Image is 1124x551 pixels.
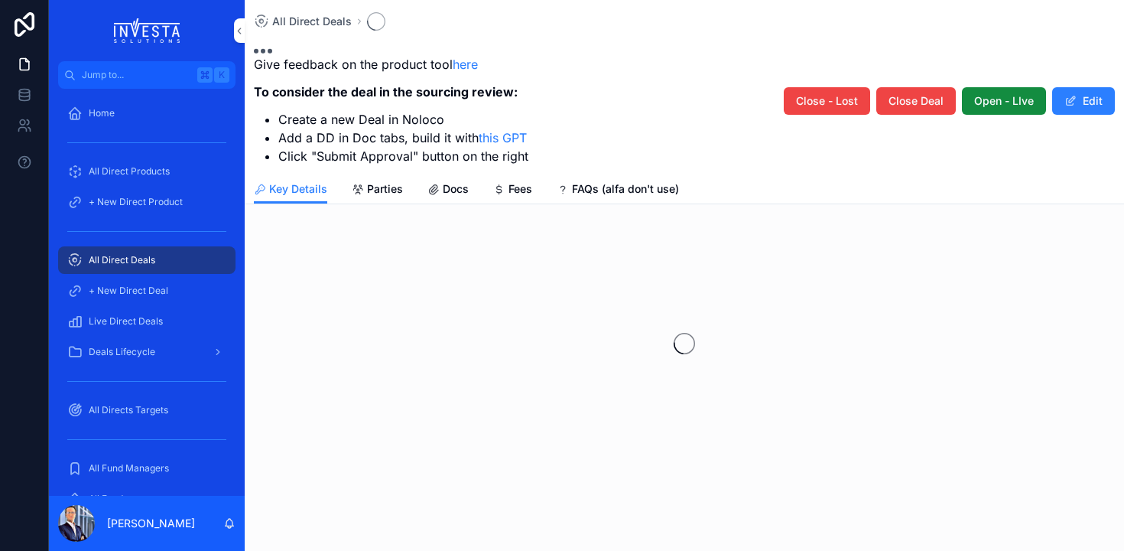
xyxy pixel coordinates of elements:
a: + New Direct Product [58,188,236,216]
p: Give feedback on the product tool [254,55,528,73]
a: All Direct Deals [254,14,352,29]
a: Docs [427,175,469,206]
span: Close - Lost [796,93,858,109]
span: All Direct Deals [272,14,352,29]
a: Parties [352,175,403,206]
a: this GPT [479,130,527,145]
span: Key Details [269,181,327,197]
li: Create a new Deal in Noloco [278,110,528,129]
span: + New Direct Deal [89,285,168,297]
a: Deals Lifecycle [58,338,236,366]
button: Jump to...K [58,61,236,89]
span: All Funds [89,493,128,505]
span: All Fund Managers [89,462,169,474]
span: Open - LIve [974,93,1034,109]
a: Fees [493,175,532,206]
img: App logo [114,18,180,43]
a: + New Direct Deal [58,277,236,305]
button: Edit [1052,87,1115,115]
a: All Direct Products [58,158,236,185]
a: Live Direct Deals [58,308,236,335]
span: Live Direct Deals [89,315,163,328]
a: All Funds [58,485,236,513]
span: Parties [367,181,403,197]
a: All Direct Deals [58,246,236,274]
button: Open - LIve [962,87,1046,115]
li: Add a DD in Doc tabs, build it with [278,129,528,147]
a: here [453,57,478,72]
span: + New Direct Product [89,196,183,208]
a: Key Details [254,175,327,204]
span: Docs [443,181,469,197]
a: FAQs (alfa don't use) [557,175,679,206]
button: Close Deal [876,87,956,115]
a: Home [58,99,236,127]
a: All Directs Targets [58,396,236,424]
li: Click "Submit Approval" button on the right [278,147,528,165]
span: Home [89,107,115,119]
span: All Direct Deals [89,254,155,266]
span: Fees [508,181,532,197]
button: Close - Lost [784,87,870,115]
span: Jump to... [82,69,191,81]
strong: To consider the deal in the sourcing review: [254,84,518,99]
span: FAQs (alfa don't use) [572,181,679,197]
span: Deals Lifecycle [89,346,155,358]
div: scrollable content [49,89,245,496]
p: [PERSON_NAME] [107,516,195,531]
a: All Fund Managers [58,455,236,482]
span: All Direct Products [89,165,170,178]
span: K [216,69,228,81]
span: Close Deal [888,93,944,109]
span: All Directs Targets [89,404,168,416]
